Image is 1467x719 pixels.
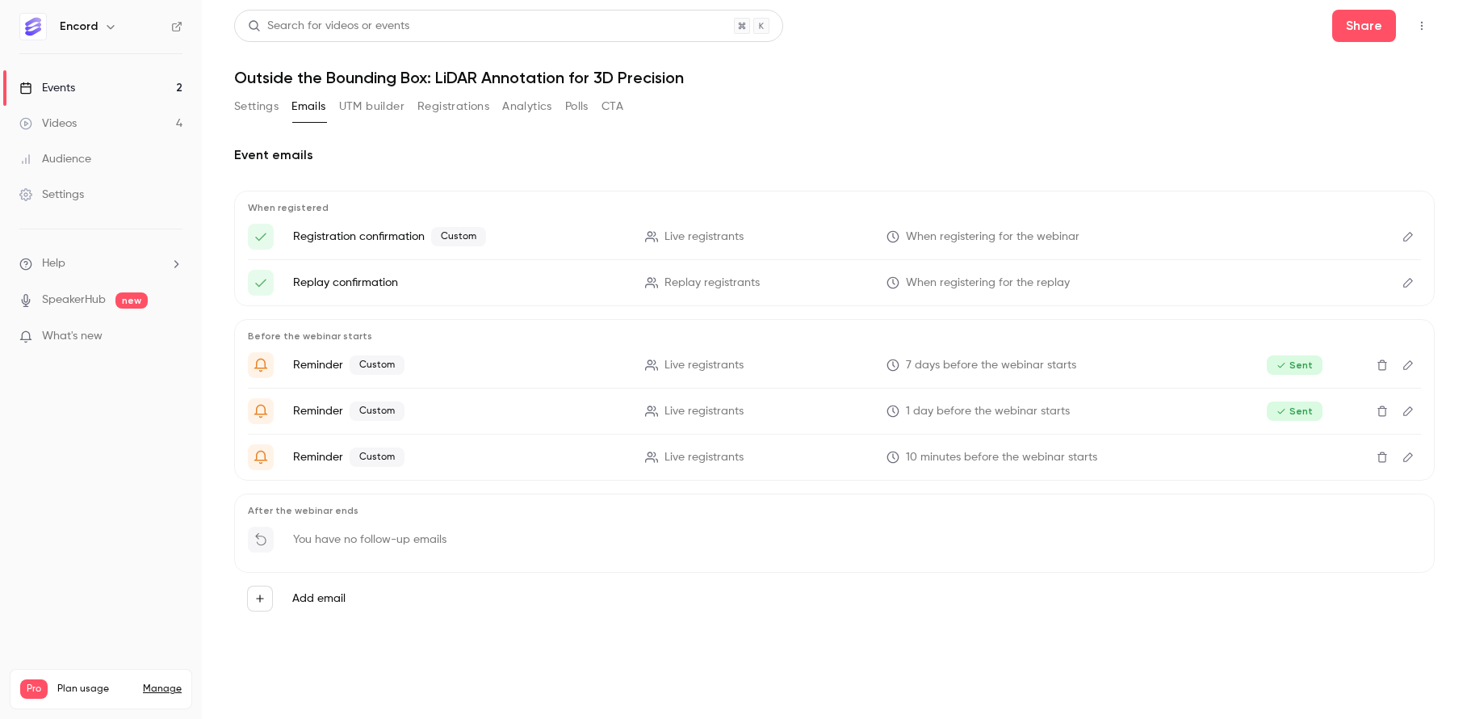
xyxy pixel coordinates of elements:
[417,94,489,120] button: Registrations
[293,275,626,291] p: Replay confirmation
[19,80,75,96] div: Events
[293,355,626,375] p: Reminder
[163,330,182,344] iframe: Noticeable Trigger
[291,94,325,120] button: Emails
[234,145,1435,165] h2: Event emails
[1369,352,1395,378] button: Delete
[293,532,446,548] p: You have no follow-up emails
[42,255,65,272] span: Help
[115,292,148,309] span: new
[601,94,623,120] button: CTA
[19,187,84,203] div: Settings
[1395,224,1421,250] button: Edit
[1267,355,1322,375] span: Sent
[431,227,486,246] span: Custom
[19,116,77,132] div: Videos
[1395,444,1421,470] button: Edit
[293,448,626,467] p: Reminder
[234,68,1435,87] h1: Outside the Bounding Box: LiDAR Annotation for 3D Precision
[1395,398,1421,424] button: Edit
[350,402,404,421] span: Custom
[248,224,1421,250] li: You’re in!{{ event_name }}
[664,275,760,292] span: Replay registrants
[906,449,1097,466] span: 10 minutes before the webinar starts
[350,448,404,467] span: Custom
[248,270,1421,296] li: Here's your access link to {{ event_name }}!
[248,18,409,35] div: Search for videos or events
[293,402,626,421] p: Reminder
[20,14,46,40] img: Encord
[339,94,404,120] button: UTM builder
[292,591,346,607] label: Add email
[20,679,48,699] span: Pro
[906,403,1070,420] span: 1 day before the webinar starts
[1395,270,1421,296] button: Edit
[19,151,91,167] div: Audience
[42,328,103,345] span: What's new
[248,352,1421,378] li: One Week to Go:&nbsp;{{ event_name }}
[502,94,552,120] button: Analytics
[42,292,106,309] a: SpeakerHub
[293,227,626,246] p: Registration confirmation
[1332,10,1396,42] button: Share
[906,275,1070,292] span: When registering for the replay
[248,444,1421,470] li: We're Starting in 10 Minutes – Join the Masterclass Now
[664,229,744,246] span: Live registrants
[60,19,98,35] h6: Encord
[57,683,133,696] span: Plan usage
[234,94,279,120] button: Settings
[906,357,1076,374] span: 7 days before the webinar starts
[248,504,1421,517] p: After the webinar ends
[1395,352,1421,378] button: Edit
[1267,402,1322,421] span: Sent
[19,255,182,272] li: help-dropdown-opener
[664,449,744,466] span: Live registrants
[248,201,1421,214] p: When registered
[906,229,1079,246] span: When registering for the webinar
[1369,444,1395,470] button: Delete
[565,94,589,120] button: Polls
[664,357,744,374] span: Live registrants
[664,403,744,420] span: Live registrants
[1369,398,1395,424] button: Delete
[143,683,182,696] a: Manage
[248,330,1421,343] p: Before the webinar starts
[350,355,404,375] span: Custom
[248,398,1421,424] li: Masterclass Tomorrow: Get Ready for {{ event_name }}!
